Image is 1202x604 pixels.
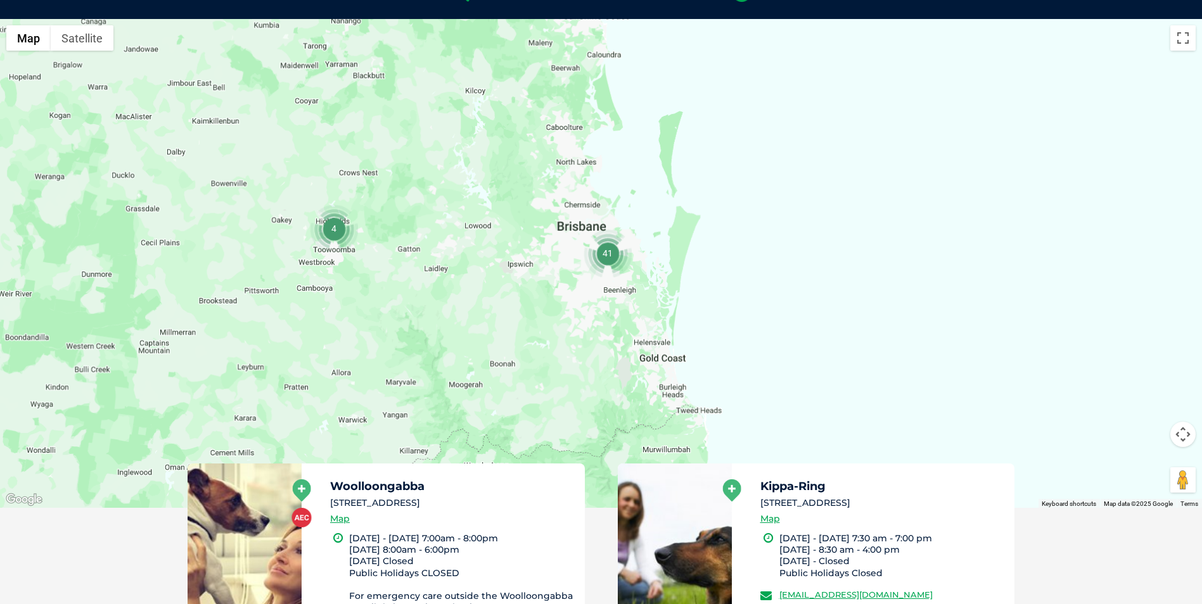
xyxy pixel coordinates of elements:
[1170,422,1196,447] button: Map camera controls
[1180,500,1198,507] a: Terms
[3,491,45,508] img: Google
[3,491,45,508] a: Open this area in Google Maps (opens a new window)
[584,229,632,277] div: 41
[779,532,1004,579] li: [DATE] - [DATE] 7:30 am - 7:00 pm [DATE] - 8:30 am - 4:00 pm [DATE] - Closed Public Holidays Closed
[51,25,113,51] button: Show satellite imagery
[330,512,350,526] a: Map
[310,204,358,253] div: 4
[1170,467,1196,493] button: Drag Pegman onto the map to open Street View
[779,589,933,600] a: [EMAIL_ADDRESS][DOMAIN_NAME]
[1104,500,1173,507] span: Map data ©2025 Google
[1170,25,1196,51] button: Toggle fullscreen view
[760,481,1004,492] h5: Kippa-Ring
[760,496,1004,510] li: [STREET_ADDRESS]
[6,25,51,51] button: Show street map
[330,481,573,492] h5: Woolloongabba
[330,496,573,510] li: [STREET_ADDRESS]
[1042,500,1096,508] button: Keyboard shortcuts
[760,512,780,526] a: Map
